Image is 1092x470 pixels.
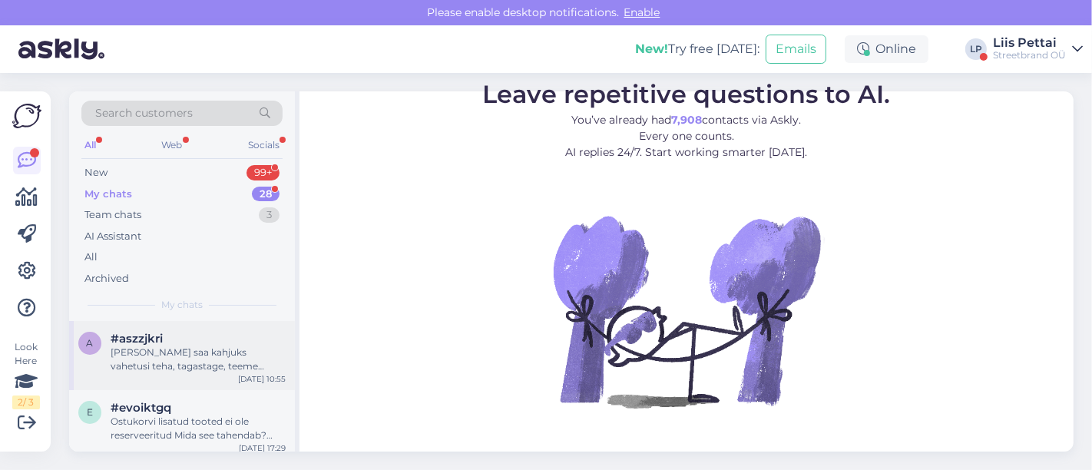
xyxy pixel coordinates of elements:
[87,337,94,349] span: a
[259,207,280,223] div: 3
[245,135,283,155] div: Socials
[993,37,1066,49] div: Liis Pettai
[161,298,203,312] span: My chats
[81,135,99,155] div: All
[159,135,186,155] div: Web
[84,165,108,180] div: New
[12,104,41,128] img: Askly Logo
[483,79,891,109] span: Leave repetitive questions to AI.
[84,271,129,286] div: Archived
[620,5,665,19] span: Enable
[12,340,40,409] div: Look Here
[111,346,286,373] div: [PERSON_NAME] saa kahjuks vahetusi teha, tagastage, teeme tagasimakse [PERSON_NAME] uue sooduskoo...
[965,38,987,60] div: LP
[238,373,286,385] div: [DATE] 10:55
[87,406,93,418] span: e
[247,165,280,180] div: 99+
[84,229,141,244] div: AI Assistant
[483,112,891,161] p: You’ve already had contacts via Askly. Every one counts. AI replies 24/7. Start working smarter [...
[635,41,668,56] b: New!
[111,415,286,442] div: Ostukorvi lisatud tooted ei ole reserveeritud Mida see tahendab? Miks
[845,35,928,63] div: Online
[84,207,141,223] div: Team chats
[672,113,703,127] b: 7,908
[252,187,280,202] div: 28
[766,35,826,64] button: Emails
[993,37,1083,61] a: Liis PettaiStreetbrand OÜ
[84,250,98,265] div: All
[111,401,171,415] span: #evoiktgq
[239,442,286,454] div: [DATE] 17:29
[111,332,163,346] span: #aszzjkri
[95,105,193,121] span: Search customers
[635,40,759,58] div: Try free [DATE]:
[993,49,1066,61] div: Streetbrand OÜ
[548,173,825,449] img: No Chat active
[84,187,132,202] div: My chats
[12,396,40,409] div: 2 / 3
